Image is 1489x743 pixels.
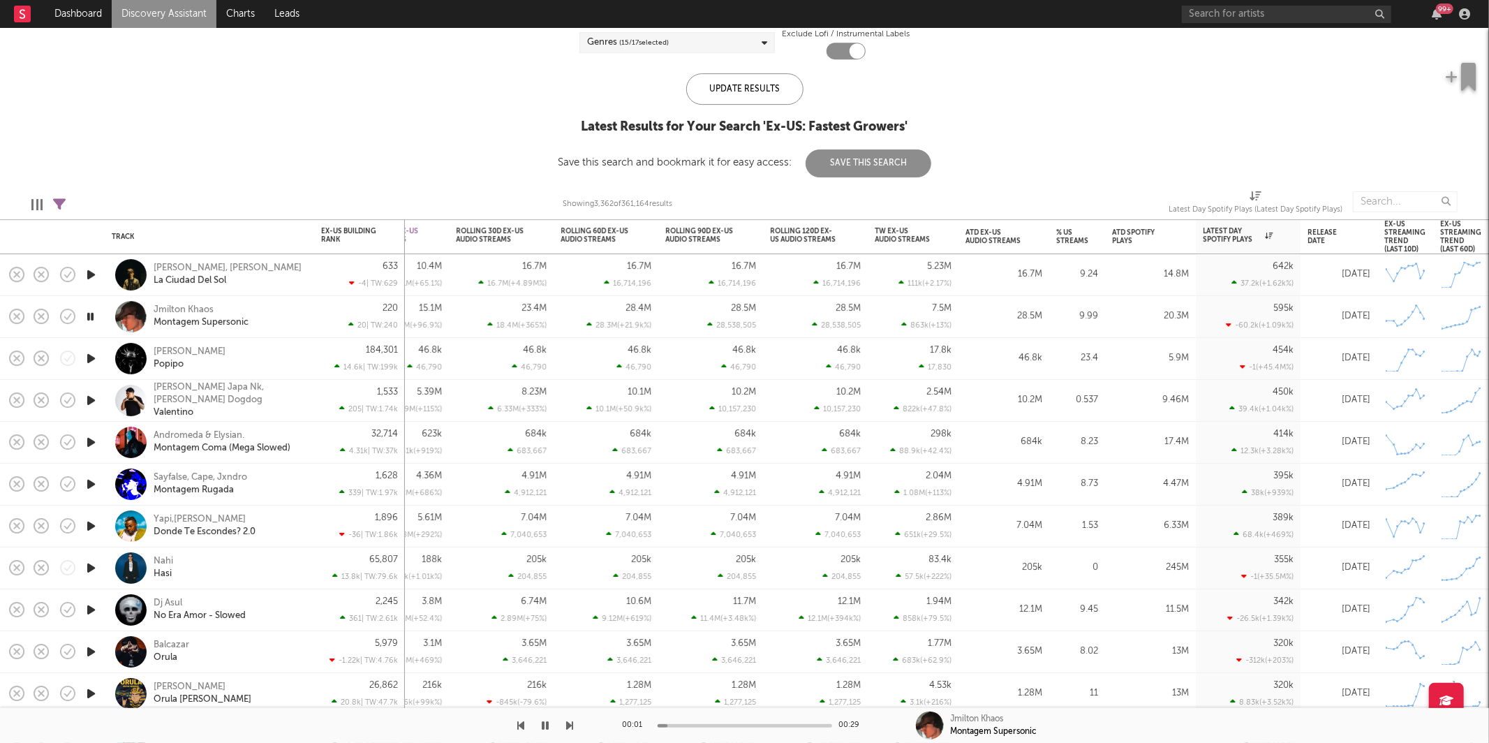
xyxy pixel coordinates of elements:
div: 10.2M [965,392,1042,409]
div: 11 [1056,686,1098,702]
div: 4.31k | TW: 37k [321,446,398,455]
div: 28,538,505 [812,321,861,330]
div: [PERSON_NAME], [PERSON_NAME] [154,263,302,275]
div: 20.3M [1112,309,1189,325]
div: 3.8M [422,597,442,606]
div: 1.28M [965,686,1042,702]
div: 46,790 [512,362,547,371]
div: 188k [422,555,442,564]
div: 1,277,125 [820,698,861,707]
div: 298k [931,429,951,439]
a: Sayfalse, Cape, Jxndro [154,472,247,485]
div: 245M [1112,560,1189,577]
div: 46.8k [418,346,442,355]
div: 28.5M [965,309,1042,325]
div: 16.7M [732,262,756,271]
button: Save This Search [806,149,931,177]
div: -1.22k | TW: 4.76k [321,656,398,665]
div: 11.7M [733,597,756,606]
div: 6.33M [1112,518,1189,535]
div: Edit Columns [31,184,43,225]
div: 12.1M [838,597,861,606]
div: Rolling 90D Ex-US Audio Streams [665,228,735,244]
div: 0.537 [1056,392,1098,409]
div: 14.6k | TW: 199k [321,362,398,371]
div: 10,157,230 [814,404,861,413]
div: 4.18M ( +292 % ) [383,530,442,539]
div: 7.04M [521,513,547,522]
a: Jmilton Khaos [154,304,214,317]
div: 10.2M [732,388,756,397]
div: 4.91M [731,471,756,480]
div: 1.77M [928,639,951,648]
div: 1.08M ( +113 % ) [894,488,951,497]
div: 1.53 [1056,518,1098,535]
div: 8.23 [1056,434,1098,451]
button: 99+ [1432,8,1442,20]
div: 46,790 [721,362,756,371]
div: 14.8M [1112,267,1189,284]
div: 3,646,221 [503,656,547,665]
div: 2.56M ( +469 % ) [381,656,442,665]
div: 642k [1273,262,1294,271]
div: 46.8k [965,351,1042,367]
div: 205k [736,555,756,564]
div: 595k [1273,304,1294,313]
div: 684k [734,429,756,439]
div: 16,714,196 [813,279,861,288]
div: 822k ( +47.8 % ) [894,404,951,413]
div: 7,040,653 [606,530,651,539]
div: 3.65M [521,639,547,648]
div: 10.6M [626,597,651,606]
div: 3.65M [965,644,1042,661]
div: 3.8M ( +686 % ) [385,488,442,497]
div: [DATE] [1307,476,1370,493]
div: 184,301 [366,346,398,355]
div: % US Streams [1056,228,1088,245]
div: 5.61M [417,513,442,522]
div: Ex-US Building Rank [321,228,377,244]
div: 863k ( +13 % ) [901,321,951,330]
div: 9.45 [1056,602,1098,619]
div: -1 ( +45.4M % ) [1240,362,1294,371]
div: 1,628 [376,471,398,480]
div: 13.8k | TW: 79.6k [321,572,398,581]
div: 26,862 [369,681,398,690]
div: 342k [1273,597,1294,606]
div: 3.65M [836,639,861,648]
div: -26.5k ( +1.39k % ) [1227,614,1294,623]
div: Latest Day Spotify Plays [1203,228,1273,244]
a: Andromeda & Elysian. [154,430,244,443]
div: 389k [1273,513,1294,522]
div: 1.28M [627,681,651,690]
a: No Era Amor - Slowed [154,610,246,623]
div: 9.12M ( +619 % ) [593,614,651,623]
div: 361 | TW: 2.61k [321,614,398,623]
div: Montagem Supersonic [951,726,1037,738]
div: 355k [1274,555,1294,564]
div: 1,277,125 [715,698,756,707]
div: 4,912,121 [505,488,547,497]
div: -36 | TW: 1.86k [321,530,398,539]
div: 205k [840,555,861,564]
div: -60.2k ( +1.09k % ) [1226,321,1294,330]
div: 2,245 [376,597,398,606]
div: 1,533 [377,388,398,397]
div: 171k ( +1.01k % ) [384,572,442,581]
a: Montagem Supersonic [154,317,249,330]
div: 23.4M [521,304,547,313]
div: 00:29 [839,717,867,734]
a: [PERSON_NAME] [154,346,225,359]
div: Rolling 120D Ex-US Audio Streams [770,228,840,244]
div: 8.73 [1056,476,1098,493]
div: 2.89M ( +75 % ) [491,614,547,623]
div: 57.5k ( +222 % ) [896,572,951,581]
div: 216k [422,681,442,690]
a: Hasi [154,568,172,581]
div: Dj Asul [154,598,182,610]
div: 3,646,221 [712,656,756,665]
div: [DATE] [1307,686,1370,702]
div: 111k ( +2.17 % ) [898,279,951,288]
a: [PERSON_NAME] [154,682,225,694]
div: 7.5M [932,304,951,313]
